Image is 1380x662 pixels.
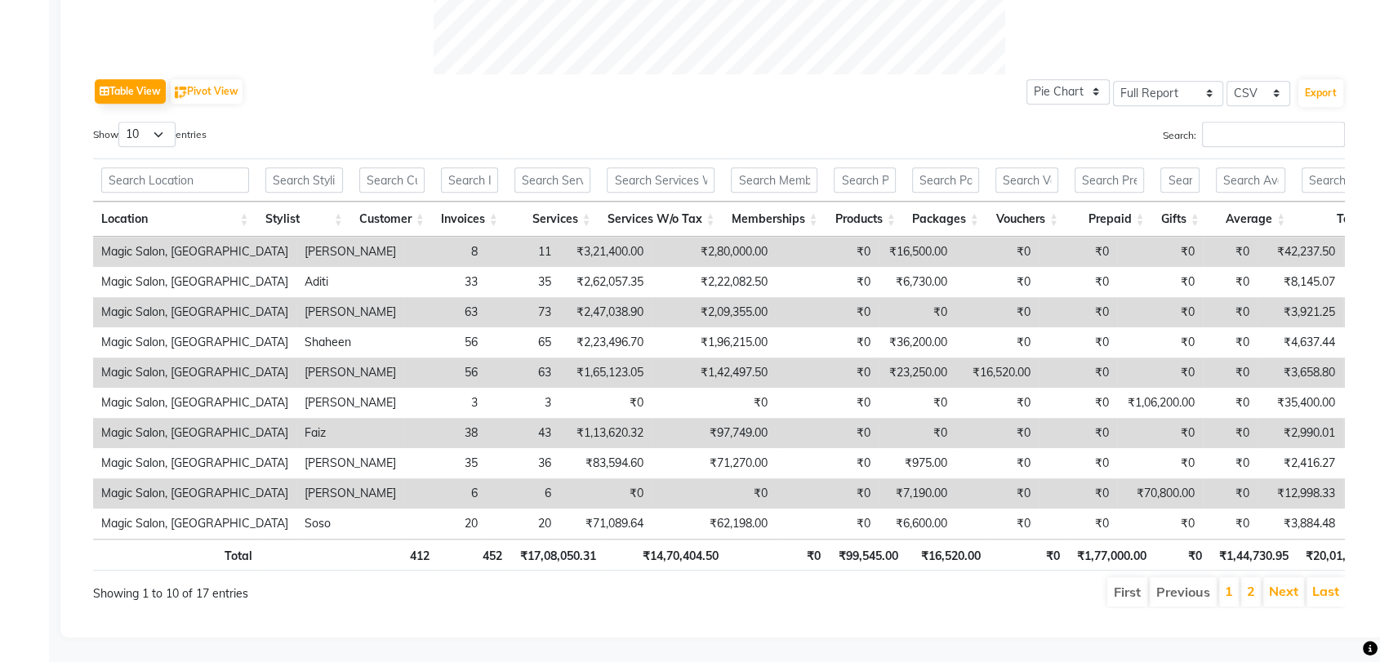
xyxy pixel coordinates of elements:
td: 8 [404,237,486,267]
td: 56 [404,358,486,388]
td: 35 [404,448,486,478]
td: ₹8,145.07 [1258,267,1343,297]
img: pivot.png [175,87,187,99]
th: ₹1,44,730.95 [1209,539,1296,571]
td: ₹0 [879,297,955,327]
td: ₹2,09,355.00 [652,297,776,327]
td: ₹0 [1117,267,1203,297]
td: ₹0 [776,418,879,448]
td: ₹3,658.80 [1258,358,1343,388]
td: 38 [404,418,486,448]
td: [PERSON_NAME] [296,358,404,388]
td: ₹0 [776,297,879,327]
th: Services: activate to sort column ascending [506,202,599,237]
th: 452 [438,539,511,571]
td: ₹0 [955,418,1039,448]
a: 2 [1247,583,1255,599]
th: Stylist: activate to sort column ascending [257,202,351,237]
button: Pivot View [171,79,243,104]
td: ₹2,23,496.70 [559,327,652,358]
td: ₹0 [955,297,1039,327]
th: Memberships: activate to sort column ascending [723,202,826,237]
td: ₹6,600.00 [879,509,955,539]
td: ₹0 [776,448,879,478]
td: ₹35,400.00 [1258,388,1343,418]
td: ₹36,200.00 [879,327,955,358]
td: ₹0 [776,358,879,388]
td: Magic Salon, [GEOGRAPHIC_DATA] [93,509,296,539]
td: ₹0 [1203,237,1258,267]
input: Search Location [101,167,249,193]
td: 33 [404,267,486,297]
label: Search: [1163,122,1345,147]
input: Search Average [1216,167,1286,193]
td: ₹16,500.00 [879,237,955,267]
td: Magic Salon, [GEOGRAPHIC_DATA] [93,358,296,388]
button: Table View [95,79,166,104]
select: Showentries [118,122,176,147]
td: ₹0 [955,388,1039,418]
td: Faiz [296,418,404,448]
th: Products: activate to sort column ascending [826,202,903,237]
td: ₹0 [776,237,879,267]
td: ₹975.00 [879,448,955,478]
td: 35 [486,267,559,297]
td: ₹0 [652,478,776,509]
td: ₹0 [776,478,879,509]
td: ₹0 [776,388,879,418]
th: ₹0 [727,539,829,571]
a: Last [1312,583,1339,599]
th: ₹99,545.00 [829,539,906,571]
th: Services W/o Tax: activate to sort column ascending [599,202,723,237]
td: ₹2,22,082.50 [652,267,776,297]
td: ₹0 [1039,478,1117,509]
td: ₹42,237.50 [1258,237,1343,267]
td: ₹62,198.00 [652,509,776,539]
td: Magic Salon, [GEOGRAPHIC_DATA] [93,448,296,478]
td: 3 [404,388,486,418]
td: Magic Salon, [GEOGRAPHIC_DATA] [93,388,296,418]
div: Showing 1 to 10 of 17 entries [93,575,600,602]
th: Average: activate to sort column ascending [1208,202,1294,237]
td: Magic Salon, [GEOGRAPHIC_DATA] [93,237,296,267]
td: ₹0 [776,509,879,539]
td: ₹0 [1203,327,1258,358]
td: ₹0 [1039,267,1117,297]
input: Search Packages [912,167,979,193]
th: Prepaid: activate to sort column ascending [1066,202,1152,237]
td: ₹2,990.01 [1258,418,1343,448]
td: ₹1,13,620.32 [559,418,652,448]
td: Soso [296,509,404,539]
td: ₹16,520.00 [955,358,1039,388]
td: 56 [404,327,486,358]
td: 3 [486,388,559,418]
td: Magic Salon, [GEOGRAPHIC_DATA] [93,267,296,297]
td: 6 [404,478,486,509]
td: ₹3,21,400.00 [559,237,652,267]
input: Search Stylist [265,167,343,193]
td: ₹83,594.60 [559,448,652,478]
td: ₹2,47,038.90 [559,297,652,327]
th: ₹1,77,000.00 [1068,539,1155,571]
td: ₹0 [1117,358,1203,388]
td: ₹1,65,123.05 [559,358,652,388]
td: Magic Salon, [GEOGRAPHIC_DATA] [93,418,296,448]
td: ₹0 [1117,327,1203,358]
td: ₹0 [1203,418,1258,448]
td: ₹0 [1039,358,1117,388]
td: ₹0 [1203,358,1258,388]
td: ₹0 [879,418,955,448]
td: ₹0 [559,388,652,418]
td: ₹70,800.00 [1117,478,1203,509]
th: Packages: activate to sort column ascending [904,202,987,237]
td: ₹3,884.48 [1258,509,1343,539]
td: ₹0 [955,327,1039,358]
td: ₹0 [652,388,776,418]
th: Vouchers: activate to sort column ascending [987,202,1066,237]
th: Invoices: activate to sort column ascending [433,202,506,237]
th: ₹0 [1155,539,1209,571]
td: ₹0 [1203,478,1258,509]
td: 65 [486,327,559,358]
td: [PERSON_NAME] [296,478,404,509]
td: 63 [486,358,559,388]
